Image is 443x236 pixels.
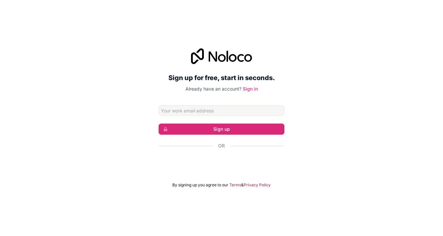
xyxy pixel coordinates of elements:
[159,105,284,116] input: Email address
[185,86,241,92] span: Already have an account?
[229,182,241,188] a: Terms
[172,182,228,188] span: By signing up you agree to our
[243,86,258,92] a: Sign in
[159,72,284,84] h2: Sign up for free, start in seconds.
[244,182,271,188] a: Privacy Policy
[218,143,225,149] span: Or
[241,182,244,188] span: &
[159,124,284,135] button: Sign up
